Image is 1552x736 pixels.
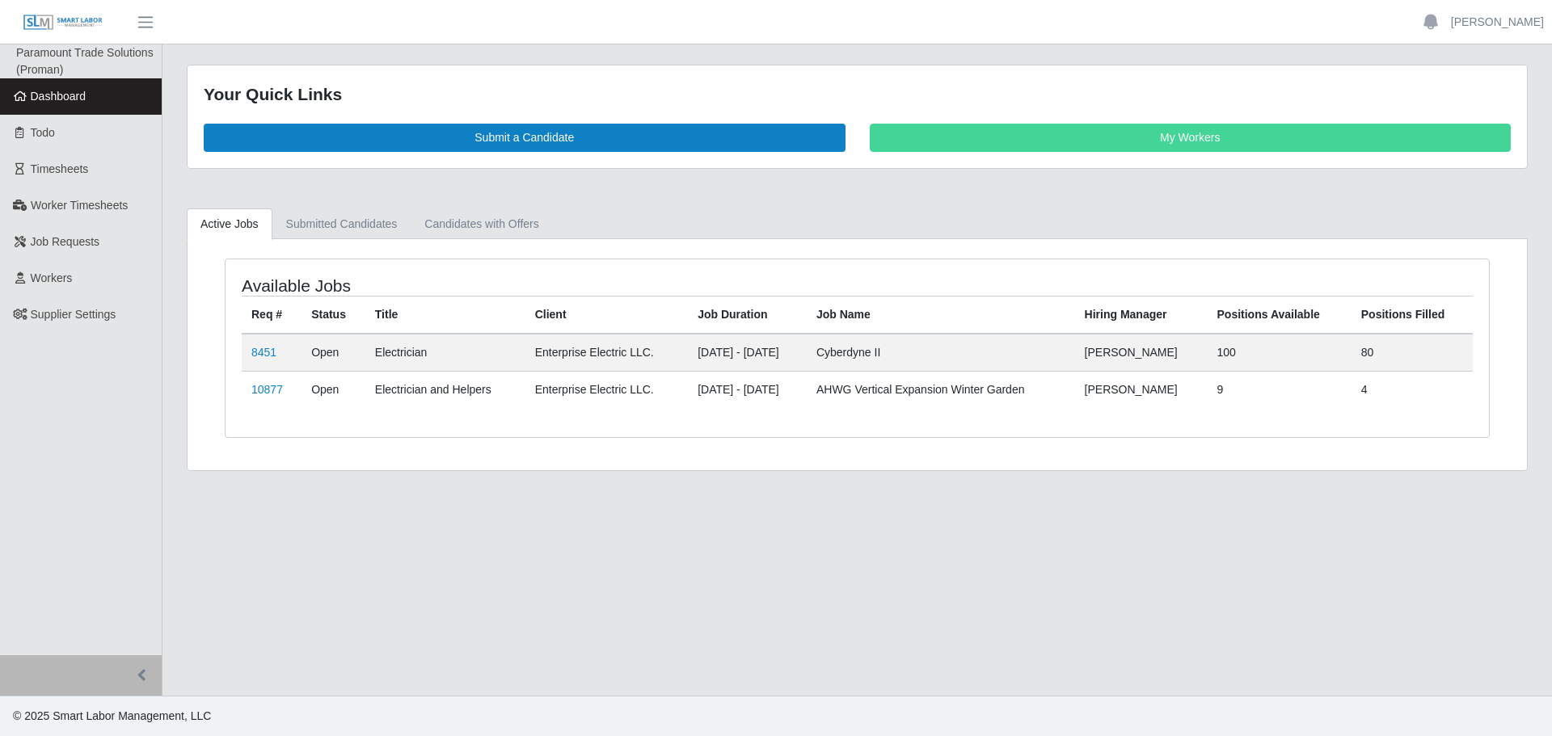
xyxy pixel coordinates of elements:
[411,208,552,240] a: Candidates with Offers
[1352,371,1473,408] td: 4
[688,296,807,334] th: Job Duration
[1208,334,1352,372] td: 100
[1352,296,1473,334] th: Positions Filled
[204,124,846,152] a: Submit a Candidate
[242,296,302,334] th: Req #
[688,371,807,408] td: [DATE] - [DATE]
[1075,296,1208,334] th: Hiring Manager
[807,371,1075,408] td: AHWG Vertical Expansion Winter Garden
[204,82,1511,107] div: Your Quick Links
[1075,334,1208,372] td: [PERSON_NAME]
[688,334,807,372] td: [DATE] - [DATE]
[31,162,89,175] span: Timesheets
[807,296,1075,334] th: Job Name
[1075,371,1208,408] td: [PERSON_NAME]
[31,126,55,139] span: Todo
[242,275,740,296] h4: Available Jobs
[870,124,1512,152] a: My Workers
[525,334,689,372] td: Enterprise Electric LLC.
[1208,296,1352,334] th: Positions Available
[272,208,411,240] a: Submitted Candidates
[525,296,689,334] th: Client
[23,14,103,32] img: SLM Logo
[31,90,86,103] span: Dashboard
[1451,14,1544,31] a: [PERSON_NAME]
[31,199,128,212] span: Worker Timesheets
[13,709,211,722] span: © 2025 Smart Labor Management, LLC
[31,235,100,248] span: Job Requests
[302,296,365,334] th: Status
[807,334,1075,372] td: Cyberdyne II
[1208,371,1352,408] td: 9
[251,346,276,359] a: 8451
[365,334,525,372] td: Electrician
[16,46,154,76] span: Paramount Trade Solutions (Proman)
[365,371,525,408] td: Electrician and Helpers
[525,371,689,408] td: Enterprise Electric LLC.
[1352,334,1473,372] td: 80
[302,334,365,372] td: Open
[187,208,272,240] a: Active Jobs
[251,383,283,396] a: 10877
[31,308,116,321] span: Supplier Settings
[365,296,525,334] th: Title
[31,271,73,284] span: Workers
[302,371,365,408] td: Open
